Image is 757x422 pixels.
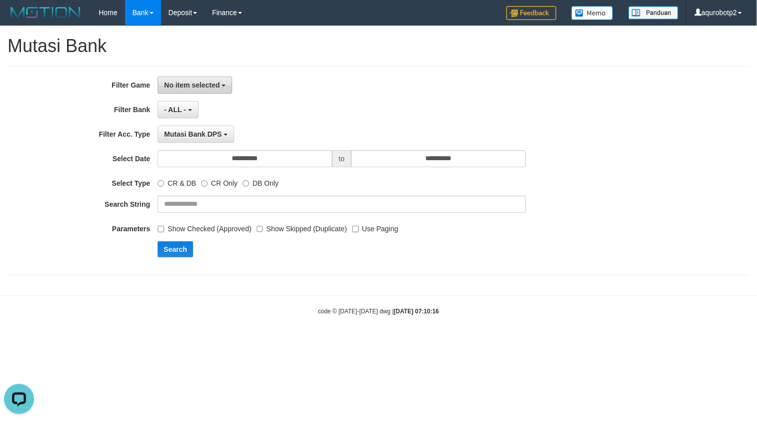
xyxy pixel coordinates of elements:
[158,175,196,188] label: CR & DB
[243,175,279,188] label: DB Only
[8,36,749,56] h1: Mutasi Bank
[8,5,84,20] img: MOTION_logo.png
[158,101,198,118] button: - ALL -
[158,226,164,232] input: Show Checked (Approved)
[257,220,347,234] label: Show Skipped (Duplicate)
[158,220,251,234] label: Show Checked (Approved)
[257,226,263,232] input: Show Skipped (Duplicate)
[394,308,439,315] strong: [DATE] 07:10:16
[332,150,351,167] span: to
[352,220,398,234] label: Use Paging
[164,106,186,114] span: - ALL -
[4,4,34,34] button: Open LiveChat chat widget
[201,180,208,187] input: CR Only
[158,126,234,143] button: Mutasi Bank DPS
[318,308,439,315] small: code © [DATE]-[DATE] dwg |
[628,6,678,20] img: panduan.png
[571,6,613,20] img: Button%20Memo.svg
[158,180,164,187] input: CR & DB
[158,241,193,257] button: Search
[243,180,249,187] input: DB Only
[506,6,556,20] img: Feedback.jpg
[201,175,238,188] label: CR Only
[164,130,222,138] span: Mutasi Bank DPS
[352,226,359,232] input: Use Paging
[158,77,232,94] button: No item selected
[164,81,220,89] span: No item selected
